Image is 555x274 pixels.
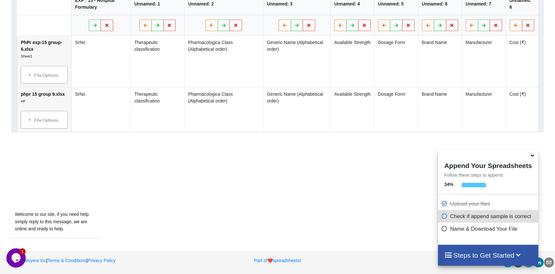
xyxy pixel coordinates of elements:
iframe: chat widget [6,147,122,245]
td: Generic Name (Alphabetical order) [263,87,330,132]
td: Brand Name [418,35,462,87]
td: Dosage Form [374,87,418,132]
td: Therapeutic classification [130,87,184,132]
p: Follow these steps to append [438,172,538,178]
td: SrNo [71,35,130,87]
a: 2025Woyera Inc [6,258,46,263]
div: File Options [22,68,65,81]
a: Terms & Conditions [47,258,86,263]
td: Pharmacologica Class (Alphabetical order) [184,35,263,87]
p: Check if append sample is correct [441,212,537,220]
td: SrNo [71,87,130,132]
p: | | [6,257,182,264]
td: Manufacturer [461,35,505,87]
td: phpr 15 group 9.xlsx [17,87,71,132]
h4: Steps to Get Started [444,251,532,259]
td: Available Strength [330,87,374,132]
td: Pharmacologica Class (Alphabetical order) [184,87,263,132]
p: Upload your files [441,200,537,208]
div: linkedin [534,257,544,268]
td: Brand Name [418,87,462,132]
p: Name & Download Your File [441,225,537,233]
iframe: chat widget [6,248,27,268]
td: Generic Name (Alphabetical order) [263,35,330,87]
td: PhPr exp-15 group-6.xlsx [17,35,71,87]
td: Cost (₹) [505,35,538,87]
td: Manufacturer [461,87,505,132]
b: 34 % [444,182,453,187]
div: File Options [22,113,65,126]
td: Available Strength [330,35,374,87]
h4: Append Your Spreadsheets [438,160,538,170]
span: heart [267,258,273,263]
i: Sheet1 [21,54,32,58]
i: HF [21,99,25,103]
a: Part ofheartspreadsheets! [254,258,301,263]
a: Privacy Policy [88,258,115,263]
td: Cost (₹) [505,87,538,132]
td: Therapeutic classification [130,35,184,87]
td: Dosage Form [374,35,418,87]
